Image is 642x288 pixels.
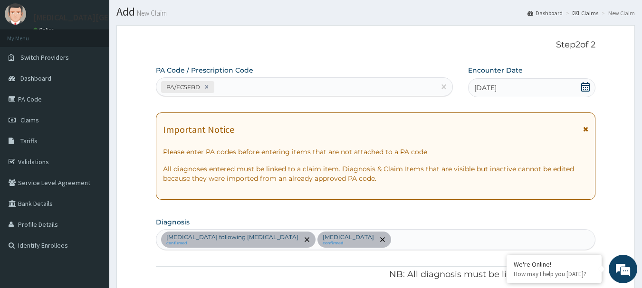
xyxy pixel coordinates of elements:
[468,65,523,75] label: Encounter Date
[20,74,51,83] span: Dashboard
[163,164,589,183] p: All diagnoses entered must be linked to a claim item. Diagnosis & Claim Items that are visible bu...
[156,65,253,75] label: PA Code / Prescription Code
[135,9,167,17] small: New Claim
[156,269,596,281] p: NB: All diagnosis must be linked to a claim item
[166,241,298,246] small: confirmed
[323,241,374,246] small: confirmed
[116,6,635,18] h1: Add
[5,189,181,223] textarea: Type your message and hit 'Enter'
[33,27,56,33] a: Online
[20,116,39,124] span: Claims
[166,233,298,241] p: [MEDICAL_DATA] following [MEDICAL_DATA]
[514,260,594,269] div: We're Online!
[378,235,387,244] span: remove selection option
[474,83,497,93] span: [DATE]
[20,53,69,62] span: Switch Providers
[163,82,201,93] div: PA/EC5FBD
[5,3,26,25] img: User Image
[33,13,174,22] p: [MEDICAL_DATA][GEOGRAPHIC_DATA]
[156,40,596,50] p: Step 2 of 2
[323,233,374,241] p: [MEDICAL_DATA]
[573,9,598,17] a: Claims
[163,147,589,157] p: Please enter PA codes before entering items that are not attached to a PA code
[55,84,131,180] span: We're online!
[156,217,190,227] label: Diagnosis
[527,9,563,17] a: Dashboard
[49,53,160,65] div: Chat with us now
[303,235,311,244] span: remove selection option
[20,137,38,145] span: Tariffs
[599,9,635,17] li: New Claim
[18,47,38,71] img: d_794563401_company_1708531726252_794563401
[156,5,179,28] div: Minimize live chat window
[514,270,594,278] p: How may I help you today?
[163,124,234,135] h1: Important Notice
